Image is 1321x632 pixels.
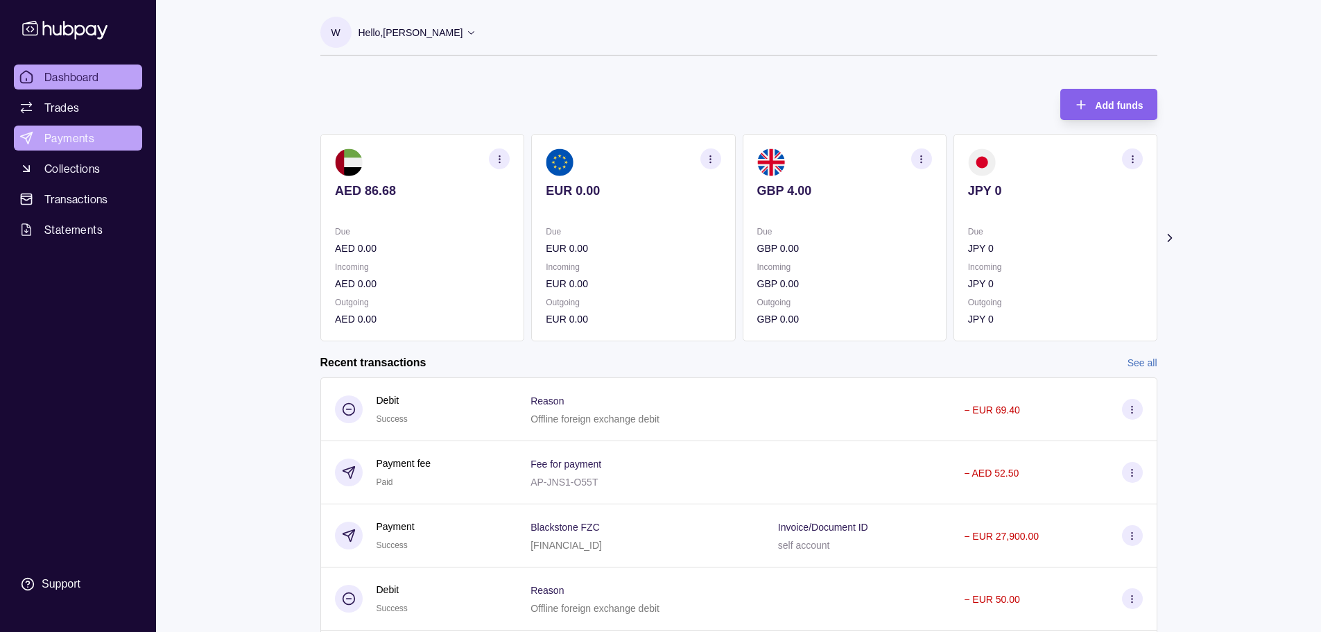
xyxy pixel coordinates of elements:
p: Payment [377,519,415,534]
p: AED 0.00 [335,311,510,327]
span: Collections [44,160,100,177]
p: Blackstone FZC [530,522,600,533]
p: EUR 0.00 [546,276,720,291]
button: Add funds [1060,89,1157,120]
p: AED 0.00 [335,276,510,291]
img: ae [335,148,363,176]
span: Add funds [1095,100,1143,111]
p: EUR 0.00 [546,241,720,256]
p: self account [778,540,830,551]
p: Incoming [967,259,1142,275]
p: Outgoing [967,295,1142,310]
a: Statements [14,217,142,242]
span: Statements [44,221,103,238]
p: JPY 0 [967,183,1142,198]
p: Debit [377,582,408,597]
span: Payments [44,130,94,146]
p: Incoming [757,259,931,275]
a: Support [14,570,142,599]
a: Dashboard [14,65,142,89]
span: Success [377,414,408,424]
p: Due [757,224,931,239]
p: JPY 0 [967,241,1142,256]
p: Offline foreign exchange debit [530,603,659,614]
p: [FINANCIAL_ID] [530,540,602,551]
p: − AED 52.50 [964,468,1019,479]
p: JPY 0 [967,311,1142,327]
a: Transactions [14,187,142,212]
p: AED 0.00 [335,241,510,256]
p: GBP 4.00 [757,183,931,198]
a: Trades [14,95,142,120]
img: gb [757,148,784,176]
p: − EUR 69.40 [964,404,1020,416]
p: Reason [530,585,564,596]
p: − EUR 27,900.00 [964,531,1039,542]
p: GBP 0.00 [757,241,931,256]
p: GBP 0.00 [757,276,931,291]
p: Due [335,224,510,239]
img: eu [546,148,573,176]
p: Fee for payment [530,459,601,470]
span: Paid [377,477,393,487]
p: Outgoing [335,295,510,310]
p: Due [967,224,1142,239]
span: Dashboard [44,69,99,85]
img: jp [967,148,995,176]
p: AED 86.68 [335,183,510,198]
span: Success [377,540,408,550]
p: W [331,25,340,40]
h2: Recent transactions [320,355,426,370]
span: Trades [44,99,79,116]
p: Hello, [PERSON_NAME] [359,25,463,40]
p: Due [546,224,720,239]
span: Transactions [44,191,108,207]
p: Outgoing [757,295,931,310]
p: EUR 0.00 [546,183,720,198]
p: Reason [530,395,564,407]
p: Incoming [546,259,720,275]
p: Payment fee [377,456,431,471]
a: Payments [14,126,142,151]
p: AP-JNS1-O55T [530,477,598,488]
p: Incoming [335,259,510,275]
p: − EUR 50.00 [964,594,1020,605]
div: Support [42,577,80,592]
span: Success [377,604,408,613]
p: GBP 0.00 [757,311,931,327]
a: See all [1128,355,1157,370]
p: EUR 0.00 [546,311,720,327]
p: Offline foreign exchange debit [530,413,659,425]
p: JPY 0 [967,276,1142,291]
p: Outgoing [546,295,720,310]
p: Invoice/Document ID [778,522,868,533]
a: Collections [14,156,142,181]
p: Debit [377,393,408,408]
